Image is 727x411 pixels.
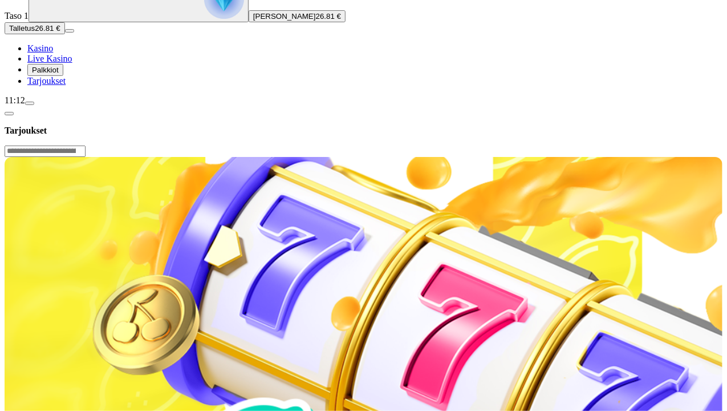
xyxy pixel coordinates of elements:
[5,125,722,136] h3: Tarjoukset
[5,11,29,21] span: Taso 1
[27,43,53,53] a: diamond iconKasino
[27,76,66,86] span: Tarjoukset
[25,102,34,105] button: menu
[27,54,72,63] a: poker-chip iconLive Kasino
[5,112,14,115] button: chevron-left icon
[27,64,63,76] button: reward iconPalkkiot
[316,12,341,21] span: 26.81 €
[32,66,59,74] span: Palkkiot
[9,24,35,33] span: Talletus
[253,12,316,21] span: [PERSON_NAME]
[65,29,74,33] button: menu
[5,95,25,105] span: 11:12
[35,24,60,33] span: 26.81 €
[27,76,66,86] a: gift-inverted iconTarjoukset
[5,22,65,34] button: Talletusplus icon26.81 €
[249,10,346,22] button: [PERSON_NAME]26.81 €
[27,54,72,63] span: Live Kasino
[27,43,53,53] span: Kasino
[5,146,86,157] input: Search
